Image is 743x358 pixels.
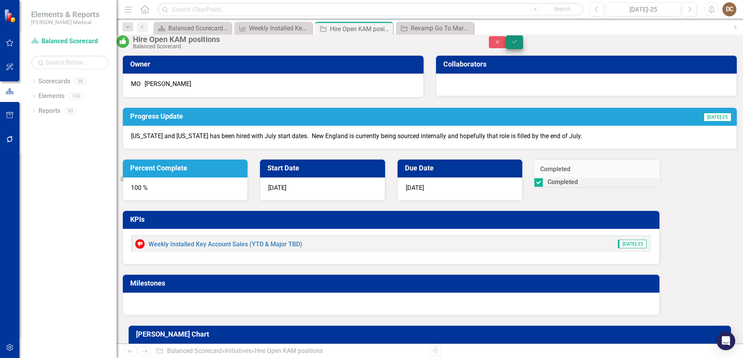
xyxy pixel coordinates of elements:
[31,37,109,46] a: Balanced Scorecard
[38,77,70,86] a: Scorecards
[68,93,84,100] div: 133
[130,279,655,287] h3: Milestones
[606,2,680,16] button: [DATE]-25
[136,330,726,338] h3: [PERSON_NAME] Chart
[31,19,99,25] small: [PERSON_NAME] Medical
[38,92,65,101] a: Elements
[131,80,141,89] div: MO
[398,23,472,33] a: Revamp Go To Market Strategy
[443,60,732,68] h3: Collaborators
[74,78,87,85] div: 50
[130,60,419,68] h3: Owner
[157,3,584,16] input: Search ClearPoint...
[130,164,243,172] h3: Percent Complete
[267,164,380,172] h3: Start Date
[717,332,735,350] div: Open Intercom Messenger
[4,9,17,22] img: ClearPoint Strategy
[609,5,678,14] div: [DATE]-25
[31,10,99,19] span: Elements & Reports
[145,80,191,89] div: [PERSON_NAME]
[618,240,647,248] span: [DATE]-25
[167,347,222,354] a: Balanced Scorecard
[249,23,310,33] div: Weekly Installed Key Account Sales (YTD & Major TBD)
[554,6,570,12] span: Search
[405,164,518,172] h3: Due Date
[133,35,473,44] div: Hire Open KAM positions
[123,177,248,201] div: 100 %
[406,184,424,191] span: [DATE]
[130,216,655,223] h3: KPIs
[548,178,578,187] div: Completed
[131,132,729,141] p: [US_STATE] and [US_STATE] has been hired with July start dates. New England is currently being so...
[722,2,736,16] button: DC
[117,35,129,48] img: On or Above Target
[236,23,310,33] a: Weekly Installed Key Account Sales (YTD & Major TBD)
[268,184,286,191] span: [DATE]
[156,347,424,356] div: » »
[330,24,391,34] div: Hire Open KAM positions
[31,56,109,69] input: Search Below...
[64,107,77,114] div: 93
[168,23,229,33] div: Balanced Scorecard Welcome Page
[155,23,229,33] a: Balanced Scorecard Welcome Page
[148,240,302,248] a: Weekly Installed Key Account Sales (YTD & Major TBD)
[130,112,516,120] h3: Progress Update
[411,23,472,33] div: Revamp Go To Market Strategy
[38,107,60,116] a: Reports
[703,113,731,121] span: [DATE]-25
[135,239,145,249] img: Below Target
[225,347,251,354] a: Initiatives
[540,166,654,173] h3: Completed
[133,44,473,49] div: Balanced Scorecard
[543,4,582,15] button: Search
[255,347,323,354] div: Hire Open KAM positions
